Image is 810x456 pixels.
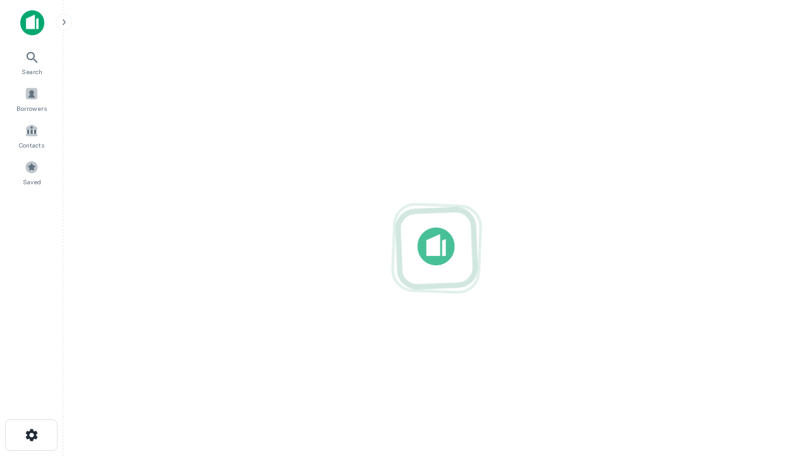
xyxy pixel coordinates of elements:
span: Saved [23,177,41,187]
iframe: Chat Widget [747,355,810,415]
img: capitalize-icon.png [20,10,44,35]
a: Saved [4,155,59,189]
a: Borrowers [4,82,59,116]
span: Borrowers [16,103,47,113]
a: Contacts [4,118,59,153]
a: Search [4,45,59,79]
span: Search [22,66,42,77]
span: Contacts [19,140,44,150]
